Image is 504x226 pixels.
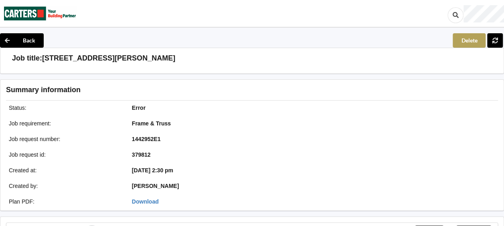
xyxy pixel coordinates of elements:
div: Job request id : [3,151,126,159]
b: Error [132,105,146,111]
h3: Job title: [12,54,42,63]
div: Status : [3,104,126,112]
b: 1442952E1 [132,136,161,142]
b: 379812 [132,151,151,158]
a: Download [132,198,159,205]
div: Plan PDF : [3,198,126,206]
h3: Summary information [6,85,372,95]
img: Carters [4,0,76,26]
b: [PERSON_NAME] [132,183,179,189]
div: Job requirement : [3,119,126,127]
div: Job request number : [3,135,126,143]
b: [DATE] 2:30 pm [132,167,173,174]
div: Created at : [3,166,126,174]
button: Delete [453,33,486,48]
b: Frame & Truss [132,120,171,127]
div: User Profile [464,5,504,22]
div: Created by : [3,182,126,190]
h3: [STREET_ADDRESS][PERSON_NAME] [42,54,175,63]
